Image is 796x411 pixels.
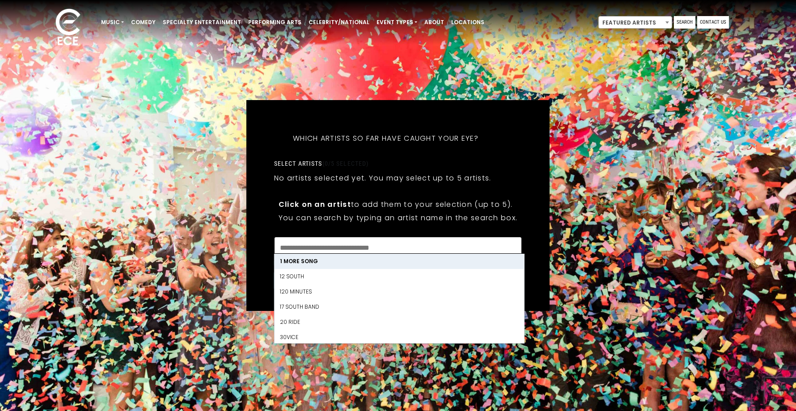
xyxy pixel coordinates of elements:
li: 120 Minutes [275,284,524,299]
li: 30Vice [275,330,524,345]
p: No artists selected yet. You may select up to 5 artists. [274,172,491,184]
span: (0/5 selected) [322,160,369,167]
textarea: Search [280,243,516,251]
p: to add them to your selection (up to 5). [279,199,517,210]
label: Select artists [274,159,368,168]
li: 17 South Band [275,299,524,315]
a: Locations [448,15,488,30]
a: Contact Us [697,16,729,29]
li: 12 South [275,269,524,284]
a: Comedy [127,15,159,30]
img: ece_new_logo_whitev2-1.png [46,6,90,50]
span: Featured Artists [599,17,672,29]
h5: Which artists so far have caught your eye? [274,122,498,155]
li: 20 Ride [275,315,524,330]
span: Featured Artists [598,16,672,29]
a: Specialty Entertainment [159,15,245,30]
a: Celebrity/National [305,15,373,30]
a: Music [97,15,127,30]
a: Event Types [373,15,421,30]
strong: Click on an artist [279,199,351,210]
a: Performing Arts [245,15,305,30]
p: You can search by typing an artist name in the search box. [279,212,517,223]
a: Search [674,16,695,29]
a: About [421,15,448,30]
li: 1 More Song [275,254,524,269]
